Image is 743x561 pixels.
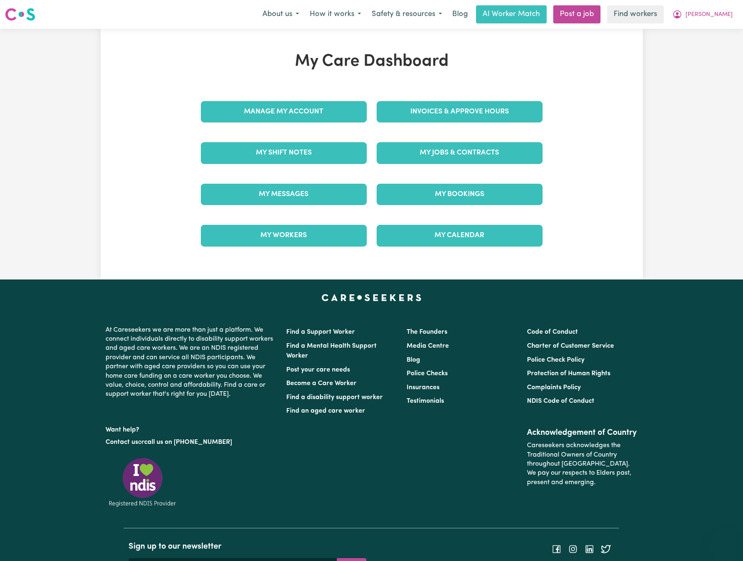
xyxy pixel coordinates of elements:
a: The Founders [407,329,447,335]
a: My Calendar [377,225,543,246]
h1: My Care Dashboard [196,52,547,72]
button: How it works [304,6,366,23]
a: My Jobs & Contracts [377,142,543,164]
a: Protection of Human Rights [527,370,610,377]
a: My Bookings [377,184,543,205]
a: Complaints Policy [527,384,581,391]
a: Become a Care Worker [286,380,357,387]
button: Safety & resources [366,6,447,23]
a: My Messages [201,184,367,205]
a: Code of Conduct [527,329,578,335]
a: Invoices & Approve Hours [377,101,543,122]
a: Police Check Policy [527,357,584,363]
a: Follow Careseekers on Twitter [601,545,611,552]
a: Police Checks [407,370,448,377]
a: AI Worker Match [476,5,547,23]
a: Find an aged care worker [286,408,365,414]
a: NDIS Code of Conduct [527,398,594,404]
h2: Sign up to our newsletter [129,542,366,552]
a: Find a Support Worker [286,329,355,335]
a: My Workers [201,225,367,246]
a: My Shift Notes [201,142,367,164]
a: Manage My Account [201,101,367,122]
a: Blog [447,5,473,23]
button: My Account [667,6,738,23]
img: Careseekers logo [5,7,35,22]
iframe: Button to launch messaging window [710,528,736,554]
a: Charter of Customer Service [527,343,614,349]
a: Find a disability support worker [286,394,383,401]
span: [PERSON_NAME] [685,10,733,19]
a: call us on [PHONE_NUMBER] [144,439,232,446]
a: Careseekers home page [322,294,421,301]
p: Want help? [106,422,276,434]
a: Testimonials [407,398,444,404]
a: Careseekers logo [5,5,35,24]
a: Insurances [407,384,439,391]
p: Careseekers acknowledges the Traditional Owners of Country throughout [GEOGRAPHIC_DATA]. We pay o... [527,438,637,490]
p: At Careseekers we are more than just a platform. We connect individuals directly to disability su... [106,322,276,402]
a: Find a Mental Health Support Worker [286,343,377,359]
img: Registered NDIS provider [106,457,179,508]
a: Find workers [607,5,664,23]
a: Post a job [553,5,600,23]
p: or [106,434,276,450]
h2: Acknowledgement of Country [527,428,637,438]
a: Post your care needs [286,367,350,373]
a: Follow Careseekers on LinkedIn [584,545,594,552]
button: About us [257,6,304,23]
a: Contact us [106,439,138,446]
a: Follow Careseekers on Instagram [568,545,578,552]
a: Blog [407,357,420,363]
a: Follow Careseekers on Facebook [552,545,561,552]
a: Media Centre [407,343,449,349]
